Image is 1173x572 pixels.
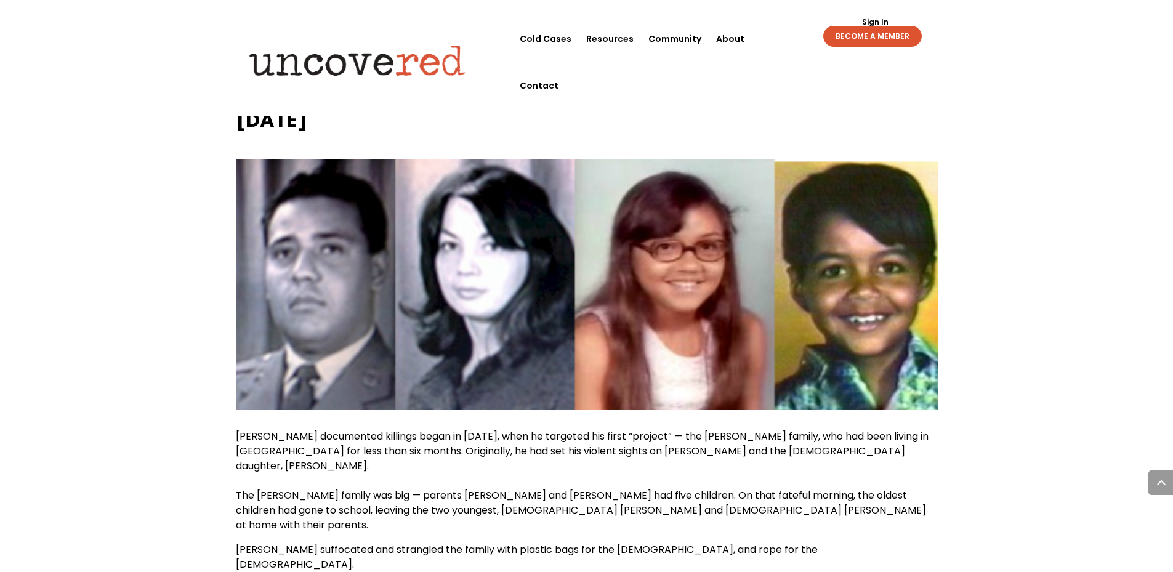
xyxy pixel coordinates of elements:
a: About [716,15,744,62]
span: The [PERSON_NAME] family was big — parents [PERSON_NAME] and [PERSON_NAME] had five children. On ... [236,488,926,532]
a: BECOME A MEMBER [823,26,922,47]
a: Community [648,15,701,62]
a: Cold Cases [520,15,571,62]
img: Uncovered logo [239,36,476,84]
a: Sign In [855,18,895,26]
a: Contact [520,62,558,109]
span: [PERSON_NAME] suffocated and strangled the family with plastic bags for the [DEMOGRAPHIC_DATA], a... [236,542,818,571]
img: Screenshot 2023-08-31 at 12.57.16 AM [236,159,938,410]
strong: The [PERSON_NAME] Family — Suffocated, Strangled, and Hanged on [DATE] [236,78,937,134]
a: Resources [586,15,634,62]
span: [PERSON_NAME] documented killings began in [DATE], when he targeted his first “project” — the [PE... [236,429,929,473]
